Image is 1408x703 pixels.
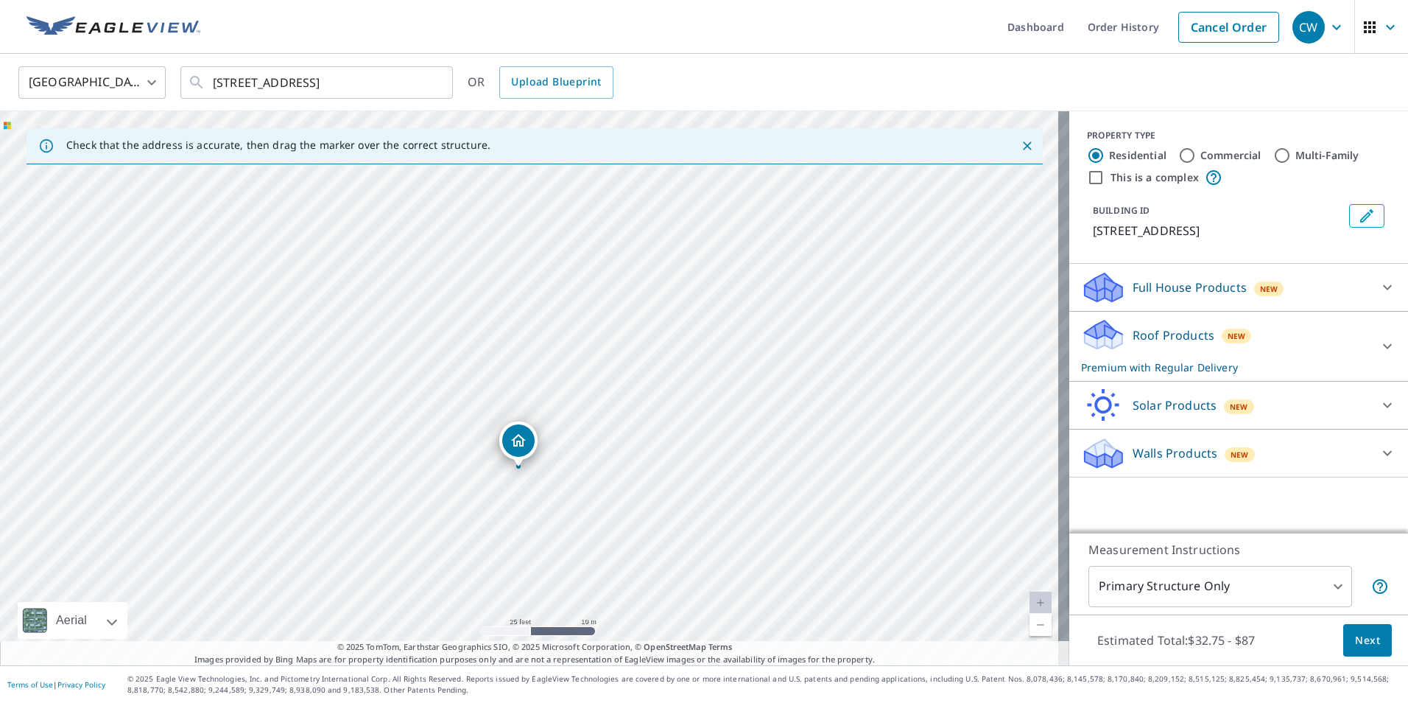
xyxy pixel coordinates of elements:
[1260,283,1278,295] span: New
[1081,360,1370,375] p: Premium with Regular Delivery
[468,66,613,99] div: OR
[213,62,423,103] input: Search by address or latitude-longitude
[1088,541,1389,559] p: Measurement Instructions
[1085,624,1267,657] p: Estimated Total: $32.75 - $87
[1349,204,1384,228] button: Edit building 1
[1018,136,1037,155] button: Close
[708,641,733,652] a: Terms
[1093,222,1343,239] p: [STREET_ADDRESS]
[499,66,613,99] a: Upload Blueprint
[18,62,166,103] div: [GEOGRAPHIC_DATA]
[1110,170,1199,185] label: This is a complex
[7,680,105,689] p: |
[1133,326,1214,344] p: Roof Products
[1133,444,1217,462] p: Walls Products
[644,641,705,652] a: OpenStreetMap
[57,679,105,690] a: Privacy Policy
[66,139,490,152] p: Check that the address is accurate, then drag the marker over the correct structure.
[1081,318,1396,375] div: Roof ProductsNewPremium with Regular Delivery
[1371,578,1389,595] span: Your report will include only the primary structure on the property. For example, a detached gara...
[1109,148,1166,163] label: Residential
[1081,436,1396,471] div: Walls ProductsNew
[1093,204,1150,217] p: BUILDING ID
[1133,396,1217,414] p: Solar Products
[1081,270,1396,305] div: Full House ProductsNew
[1292,11,1325,43] div: CW
[52,602,91,639] div: Aerial
[1343,624,1392,657] button: Next
[1231,449,1249,461] span: New
[511,73,601,91] span: Upload Blueprint
[499,422,538,467] div: Dropped pin, building 1, Residential property, 1644 Onion Cir Strawberry Valley, CA 95981
[1081,388,1396,423] div: Solar ProductsNew
[27,16,200,38] img: EV Logo
[1133,279,1247,296] p: Full House Products
[1029,614,1052,636] a: Current Level 20, Zoom Out
[1230,401,1248,413] span: New
[1029,592,1052,614] a: Current Level 20, Zoom In Disabled
[1088,566,1352,607] div: Primary Structure Only
[1178,12,1279,43] a: Cancel Order
[7,679,53,690] a: Terms of Use
[127,674,1401,696] p: © 2025 Eagle View Technologies, Inc. and Pictometry International Corp. All Rights Reserved. Repo...
[18,602,127,639] div: Aerial
[337,641,733,654] span: © 2025 TomTom, Earthstar Geographics SIO, © 2025 Microsoft Corporation, ©
[1200,148,1261,163] label: Commercial
[1355,632,1380,650] span: Next
[1228,330,1246,342] span: New
[1087,129,1390,142] div: PROPERTY TYPE
[1295,148,1359,163] label: Multi-Family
